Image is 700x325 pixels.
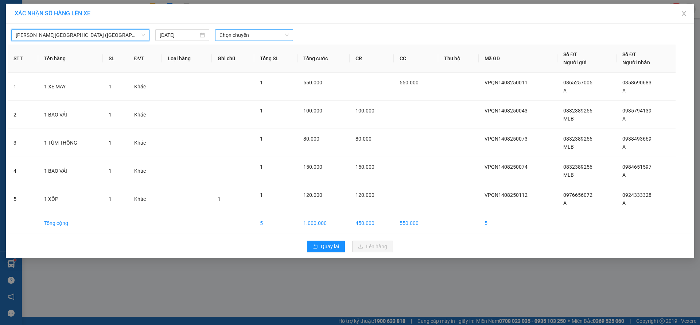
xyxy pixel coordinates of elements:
span: A [622,88,626,93]
td: Khác [128,157,162,185]
span: close [681,11,687,16]
span: Quay lại [321,242,339,251]
li: Ng/nhận: [2,50,63,64]
span: A [563,200,567,206]
td: 4 [8,157,38,185]
th: Loại hàng [162,45,212,73]
input: 14/08/2025 [160,31,198,39]
td: Khác [128,129,162,157]
li: SL: [87,41,148,55]
td: Khác [128,101,162,129]
span: XÁC NHẬN SỐ HÀNG LÊN XE [15,10,90,17]
span: 1 [109,84,112,89]
td: 2 [8,101,38,129]
span: 1 [109,112,112,118]
td: 450.000 [350,213,394,233]
span: 1 [218,196,221,202]
td: 1 XE MÁY [38,73,103,101]
span: 1 [260,192,263,198]
span: 0865257005 [563,80,592,85]
td: 1 BAO VẢI [38,157,103,185]
span: Quảng Ngãi - Sài Gòn (Hàng Hoá) [16,30,145,41]
span: 80.000 [303,136,319,142]
span: Chọn chuyến [219,30,289,41]
span: A [563,88,567,93]
span: 1 [260,164,263,170]
span: VPQN1408250073 [485,136,528,142]
b: Công ty TNHH MTV DV-VT [PERSON_NAME] [2,3,57,35]
span: VPQN1408250074 [485,164,528,170]
span: 0984651597 [622,164,652,170]
td: 5 [8,185,38,213]
th: Ghi chú [212,45,254,73]
th: Thu hộ [438,45,479,73]
span: MLB [563,172,574,178]
th: STT [8,45,38,73]
b: VP BXQ.NGÃI [22,38,75,48]
span: 0924333328 [622,192,652,198]
span: Số ĐT [563,51,577,57]
li: VP Gửi: [2,37,63,50]
span: 0832389256 [563,108,592,114]
th: CC [394,45,438,73]
td: 1 [8,73,38,101]
span: 100.000 [303,108,322,114]
span: 550.000 [400,80,419,85]
span: Số ĐT [622,51,636,57]
span: VPQN1408250112 [485,192,528,198]
span: 120.000 [303,192,322,198]
span: 150.000 [303,164,322,170]
span: 150.000 [355,164,374,170]
span: 100.000 [355,108,374,114]
span: A [622,116,626,122]
button: Close [674,4,694,24]
td: Khác [128,185,162,213]
span: 80.000 [355,136,372,142]
span: A [622,172,626,178]
b: A [27,52,33,62]
span: rollback [313,244,318,250]
span: Người nhận [622,60,650,65]
td: 3 [8,129,38,157]
td: 1 BAO VẢI [38,101,103,129]
th: SL [103,45,128,73]
span: 1 [260,136,263,142]
li: VP Nhận: [87,2,148,16]
span: 0938493669 [622,136,652,142]
li: Tên hàng: [87,16,148,30]
span: 0935794139 [622,108,652,114]
button: rollbackQuay lại [307,241,345,252]
span: 1 [109,140,112,146]
span: VPQN1408250011 [485,80,528,85]
span: 0976656072 [563,192,592,198]
span: 1 [260,80,263,85]
span: 120.000 [355,192,374,198]
span: MLB [563,144,574,150]
td: 1.000.000 [297,213,350,233]
td: 1 TÚM THỐNG [38,129,103,157]
span: 0832389256 [563,164,592,170]
th: Mã GD [479,45,558,73]
span: 0832389256 [563,136,592,142]
span: VPQN1408250043 [485,108,528,114]
span: Người gửi [563,60,587,65]
th: Tổng SL [254,45,298,73]
td: Tổng cộng [38,213,103,233]
span: 0358690683 [622,80,652,85]
td: 5 [254,213,298,233]
button: uploadLên hàng [352,241,393,252]
span: 1 [260,108,263,114]
th: Tên hàng [38,45,103,73]
th: CR [350,45,394,73]
span: A [622,144,626,150]
span: 550.000 [303,80,322,85]
span: 1 [109,168,112,174]
th: ĐVT [128,45,162,73]
span: 1 [109,196,112,202]
td: 1 XỐP [38,185,103,213]
td: Khác [128,73,162,101]
td: 550.000 [394,213,438,233]
td: 5 [479,213,558,233]
span: A [622,200,626,206]
th: Tổng cước [297,45,350,73]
